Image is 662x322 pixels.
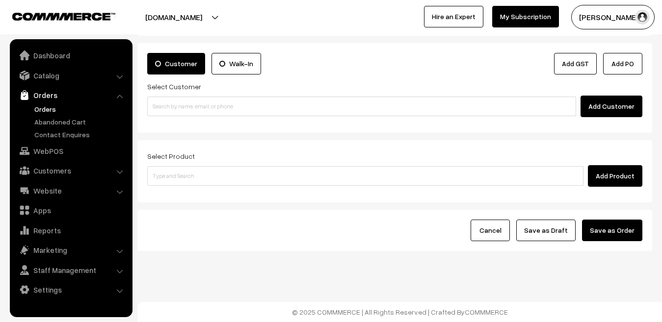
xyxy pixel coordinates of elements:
[12,10,98,22] a: COMMMERCE
[588,165,642,187] button: Add Product
[465,308,508,316] a: COMMMERCE
[603,53,642,74] button: Add PO
[12,261,129,279] a: Staff Management
[12,201,129,219] a: Apps
[147,53,205,74] label: Customer
[571,5,655,29] button: [PERSON_NAME]
[212,53,261,74] label: Walk-In
[12,182,129,199] a: Website
[492,6,559,27] a: My Subscription
[635,10,650,25] img: user
[111,5,237,29] button: [DOMAIN_NAME]
[516,220,576,241] button: Save as Draft
[147,166,583,186] input: Type and Search
[12,222,129,239] a: Reports
[12,86,129,104] a: Orders
[147,97,576,116] input: Search by name, email, or phone
[471,220,510,241] button: Cancel
[32,104,129,114] a: Orders
[582,220,642,241] button: Save as Order
[12,13,115,20] img: COMMMERCE
[12,67,129,84] a: Catalog
[137,302,662,322] footer: © 2025 COMMMERCE | All Rights Reserved | Crafted By
[32,117,129,127] a: Abandoned Cart
[147,81,201,92] label: Select Customer
[147,151,195,161] label: Select Product
[12,241,129,259] a: Marketing
[554,53,597,74] a: Add GST
[581,96,642,117] button: Add Customer
[12,162,129,179] a: Customers
[12,47,129,64] a: Dashboard
[424,6,483,27] a: Hire an Expert
[12,142,129,160] a: WebPOS
[12,281,129,298] a: Settings
[32,129,129,140] a: Contact Enquires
